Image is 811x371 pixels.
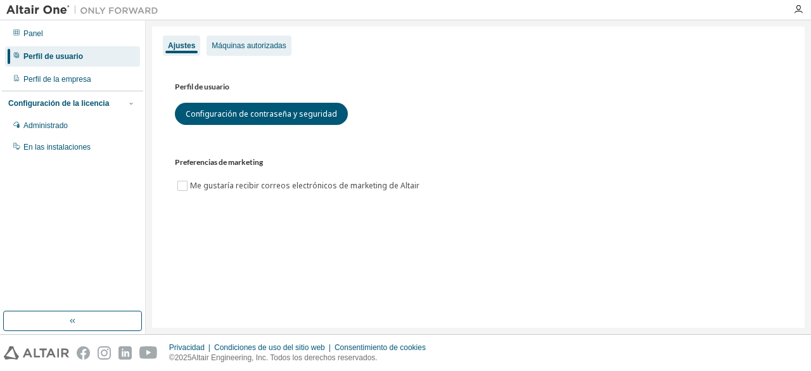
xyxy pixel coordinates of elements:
[8,99,109,108] font: Configuración de la licencia
[168,41,195,50] font: Ajustes
[139,346,158,360] img: youtube.svg
[6,4,165,16] img: Altair Uno
[23,29,43,38] font: Panel
[214,343,325,352] font: Condiciones de uso del sitio web
[4,346,69,360] img: altair_logo.svg
[23,75,91,84] font: Perfil de la empresa
[175,103,348,125] button: Configuración de contraseña y seguridad
[175,353,192,362] font: 2025
[335,343,426,352] font: Consentimiento de cookies
[23,52,83,61] font: Perfil de usuario
[175,82,229,91] font: Perfil de usuario
[23,143,91,152] font: En las instalaciones
[191,353,377,362] font: Altair Engineering, Inc. Todos los derechos reservados.
[169,343,205,352] font: Privacidad
[98,346,111,360] img: instagram.svg
[212,41,286,50] font: Máquinas autorizadas
[118,346,132,360] img: linkedin.svg
[77,346,90,360] img: facebook.svg
[169,353,175,362] font: ©
[190,180,419,191] font: Me gustaría recibir correos electrónicos de marketing de Altair
[186,108,337,119] font: Configuración de contraseña y seguridad
[175,157,263,167] font: Preferencias de marketing
[23,121,68,130] font: Administrado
